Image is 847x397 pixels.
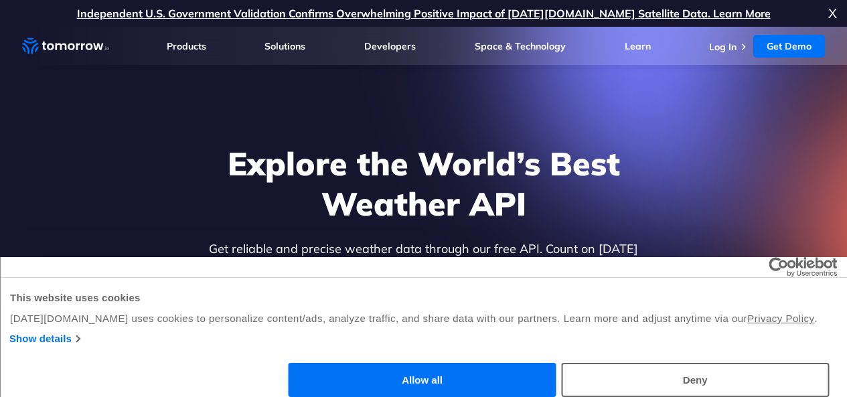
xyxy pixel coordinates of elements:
p: Get reliable and precise weather data through our free API. Count on [DATE][DOMAIN_NAME] for quic... [165,240,682,315]
a: Get Demo [753,35,825,58]
a: Learn [625,40,651,52]
a: Space & Technology [475,40,566,52]
a: Privacy Policy [747,313,814,324]
a: Solutions [264,40,305,52]
a: Home link [22,36,109,56]
div: This website uses cookies [10,290,837,306]
a: Show details [9,331,80,347]
a: Products [167,40,206,52]
h1: Explore the World’s Best Weather API [165,143,682,224]
a: Usercentrics Cookiebot - opens in a new window [720,257,837,277]
div: [DATE][DOMAIN_NAME] uses cookies to personalize content/ads, analyze traffic, and share data with... [10,311,837,327]
button: Allow all [289,363,556,397]
a: Developers [364,40,416,52]
a: Log In [709,41,737,53]
button: Deny [561,363,829,397]
a: Independent U.S. Government Validation Confirms Overwhelming Positive Impact of [DATE][DOMAIN_NAM... [77,7,771,20]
